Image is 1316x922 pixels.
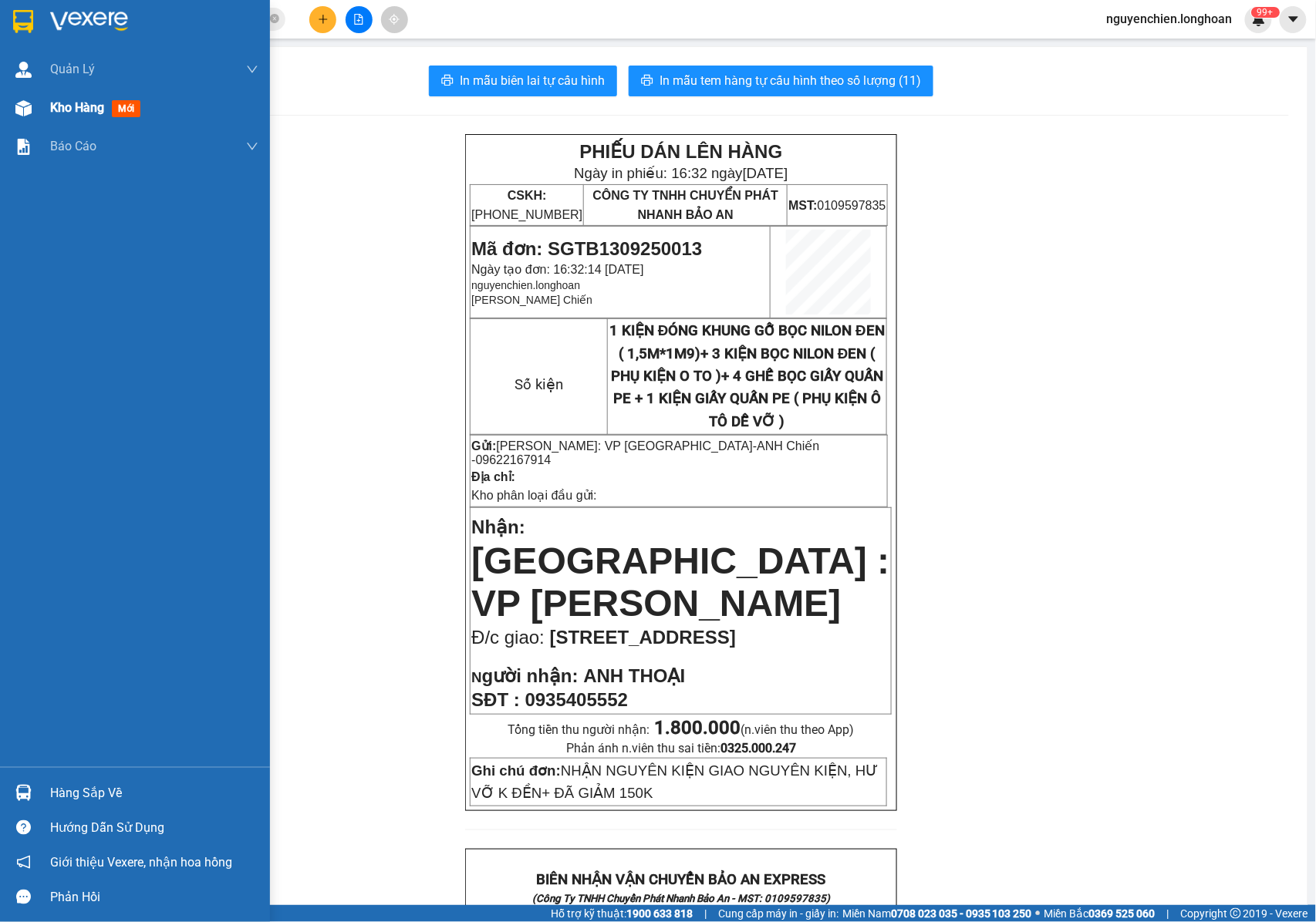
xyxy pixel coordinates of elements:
[1251,7,1280,18] sup: 367
[1044,905,1156,922] span: Miền Bắc
[471,540,889,624] span: [GEOGRAPHIC_DATA] : VP [PERSON_NAME]
[50,100,104,115] span: Kho hàng
[50,816,258,840] div: Hướng dẫn sử dụng
[579,141,782,162] strong: PHIẾU DÁN LÊN HÀNG
[482,665,579,686] span: gười nhận:
[641,74,653,89] span: printer
[471,517,525,537] span: Nhận:
[629,66,933,96] button: printerIn mẫu tem hàng tự cấu hình theo số lượng (11)
[609,322,885,429] span: 1 KIỆN ĐÓNG KHUNG GỖ BỌC NILON ĐEN ( 1,5M*1M9)+ 3 KIỆN BỌC NILON ĐEN ( PHỤ KIỆN O TO )+ 4 GHẾ BỌC...
[429,66,617,96] button: printerIn mẫu biên lai tự cấu hình
[389,14,400,25] span: aim
[476,453,552,466] span: 09622167914
[471,762,878,801] span: NHẬN NGUYÊN KIỆN GIAO NGUYÊN KIỆN, HƯ VỠ K ĐỀN+ ĐÃ GIẢM 150K
[246,140,258,153] span: down
[654,722,854,737] span: (n.viên thu theo App)
[471,189,582,221] span: [PHONE_NUMBER]
[1095,9,1245,29] span: nguyenchien.longhoan
[50,853,232,872] span: Giới thiệu Vexere, nhận hoa hồng
[346,6,373,33] button: file-add
[592,189,778,221] span: CÔNG TY TNHH CHUYỂN PHÁT NHANH BẢO AN
[1230,908,1241,919] span: copyright
[660,71,921,90] span: In mẫu tem hàng tự cấu hình theo số lượng (11)
[50,136,96,156] span: Báo cáo
[381,6,408,33] button: aim
[471,470,515,483] strong: Địa chỉ:
[525,689,628,710] span: 0935405552
[788,199,886,212] span: 0109597835
[532,893,830,904] strong: (Công Ty TNHH Chuyển Phát Nhanh Bảo An - MST: 0109597835)
[16,820,31,835] span: question-circle
[550,627,736,648] span: [STREET_ADDRESS]
[1287,12,1301,26] span: caret-down
[353,14,364,25] span: file-add
[441,74,454,89] span: printer
[16,855,31,870] span: notification
[16,43,314,55] strong: (Công Ty TNHH Chuyển Phát Nhanh Bảo An - MST: 0109597835)
[112,100,140,117] span: mới
[891,907,1032,920] strong: 0708 023 035 - 0935 103 250
[551,905,693,922] span: Hỗ trợ kỹ thuật:
[536,871,825,888] strong: BIÊN NHẬN VẬN CHUYỂN BẢO AN EXPRESS
[246,63,258,76] span: down
[788,199,817,212] strong: MST:
[471,263,643,276] span: Ngày tạo đơn: 16:32:14 [DATE]
[460,71,605,90] span: In mẫu biên lai tự cấu hình
[15,100,32,116] img: warehouse-icon
[50,886,258,909] div: Phản hồi
[471,439,819,466] span: ANH Chiến -
[1167,905,1169,922] span: |
[50,782,258,805] div: Hàng sắp về
[471,439,819,466] span: -
[497,439,754,453] span: [PERSON_NAME]: VP [GEOGRAPHIC_DATA]
[471,689,520,710] strong: SĐT :
[508,189,547,202] strong: CSKH:
[13,10,33,33] img: logo-vxr
[56,60,278,119] span: [PHONE_NUMBER] - [DOMAIN_NAME]
[515,376,563,393] span: Số kiện
[270,12,279,27] span: close-circle
[654,717,741,739] strong: 1.800.000
[1036,910,1041,917] span: ⚪️
[471,439,496,453] strong: Gửi:
[471,294,592,306] span: [PERSON_NAME] Chiến
[720,741,796,755] strong: 0325.000.247
[704,905,707,922] span: |
[574,165,788,181] span: Ngày in phiếu: 16:32 ngày
[743,165,788,181] span: [DATE]
[1089,907,1156,920] strong: 0369 525 060
[471,238,702,259] span: Mã đơn: SGTB1309250013
[718,905,839,922] span: Cung cấp máy in - giấy in:
[270,14,279,23] span: close-circle
[1280,6,1307,33] button: caret-down
[566,741,796,755] span: Phản ánh n.viên thu sai tiền:
[15,62,32,78] img: warehouse-icon
[1252,12,1266,26] img: icon-new-feature
[50,59,95,79] span: Quản Lý
[471,669,578,685] strong: N
[471,762,561,779] strong: Ghi chú đơn:
[318,14,329,25] span: plus
[471,627,549,648] span: Đ/c giao:
[309,6,336,33] button: plus
[583,665,685,686] span: ANH THOẠI
[508,722,854,737] span: Tổng tiền thu người nhận:
[626,907,693,920] strong: 1900 633 818
[471,489,597,502] span: Kho phân loại đầu gửi:
[21,22,310,39] strong: BIÊN NHẬN VẬN CHUYỂN BẢO AN EXPRESS
[16,890,31,904] span: message
[471,279,580,291] span: nguyenchien.longhoan
[842,905,1032,922] span: Miền Nam
[15,785,32,801] img: warehouse-icon
[15,139,32,155] img: solution-icon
